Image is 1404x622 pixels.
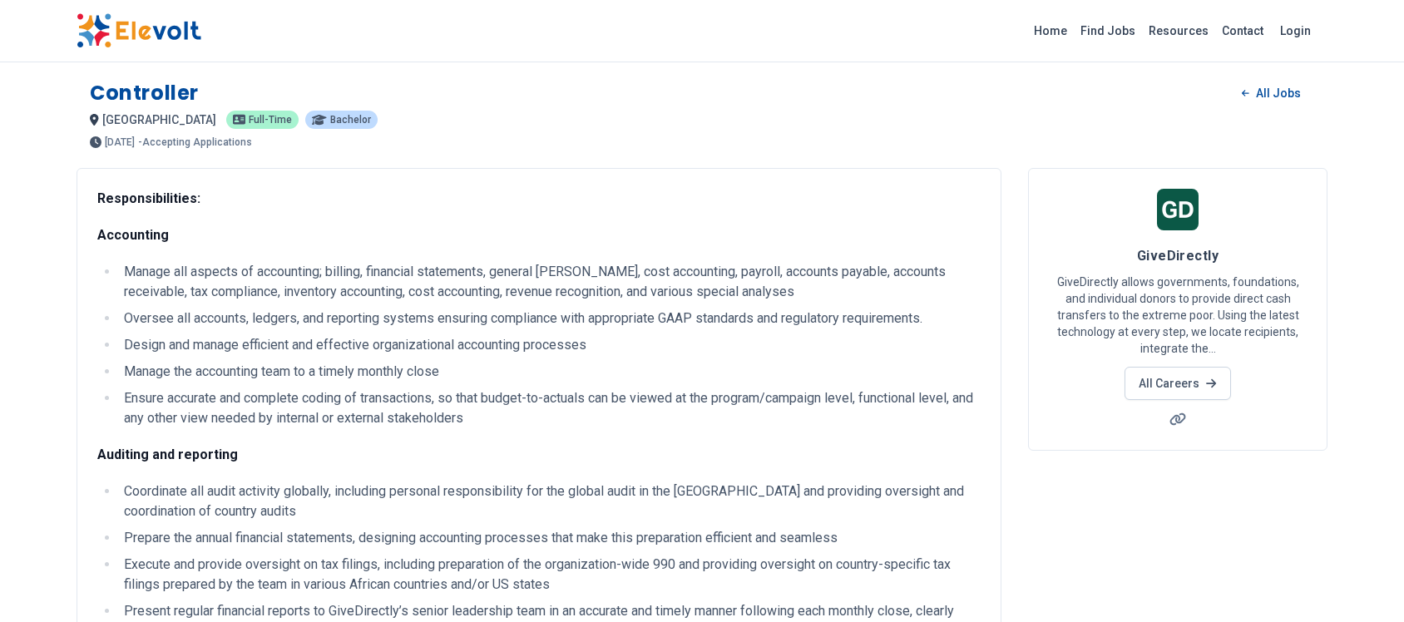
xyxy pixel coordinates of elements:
li: Prepare the annual financial statements, designing accounting processes that make this preparatio... [119,528,981,548]
li: Execute and provide oversight on tax filings, including preparation of the organization-wide 990 ... [119,555,981,595]
strong: Accounting [97,227,169,243]
img: GiveDirectly [1157,189,1199,230]
li: Design and manage efficient and effective organizational accounting processes [119,335,981,355]
a: Contact [1215,17,1270,44]
li: Coordinate all audit activity globally, including personal responsibility for the global audit in... [119,481,981,521]
span: [GEOGRAPHIC_DATA] [102,113,216,126]
strong: Auditing and reporting [97,447,238,462]
li: Manage the accounting team to a timely monthly close [119,362,981,382]
a: All Careers [1125,367,1230,400]
a: All Jobs [1228,81,1314,106]
h1: Controller [90,80,199,106]
p: - Accepting Applications [138,137,252,147]
li: Oversee all accounts, ledgers, and reporting systems ensuring compliance with appropriate GAAP st... [119,309,981,328]
p: GiveDirectly allows governments, foundations, and individual donors to provide direct cash transf... [1049,274,1307,357]
li: Manage all aspects of accounting; billing, financial statements, general [PERSON_NAME], cost acco... [119,262,981,302]
li: Ensure accurate and complete coding of transactions, so that budget-to-actuals can be viewed at t... [119,388,981,428]
span: Bachelor [330,115,371,125]
span: GiveDirectly [1137,248,1219,264]
span: [DATE] [105,137,135,147]
a: Resources [1142,17,1215,44]
img: Elevolt [77,13,201,48]
a: Login [1270,14,1321,47]
span: Full-time [249,115,292,125]
strong: Responsibilities: [97,190,200,206]
a: Home [1027,17,1074,44]
a: Find Jobs [1074,17,1142,44]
